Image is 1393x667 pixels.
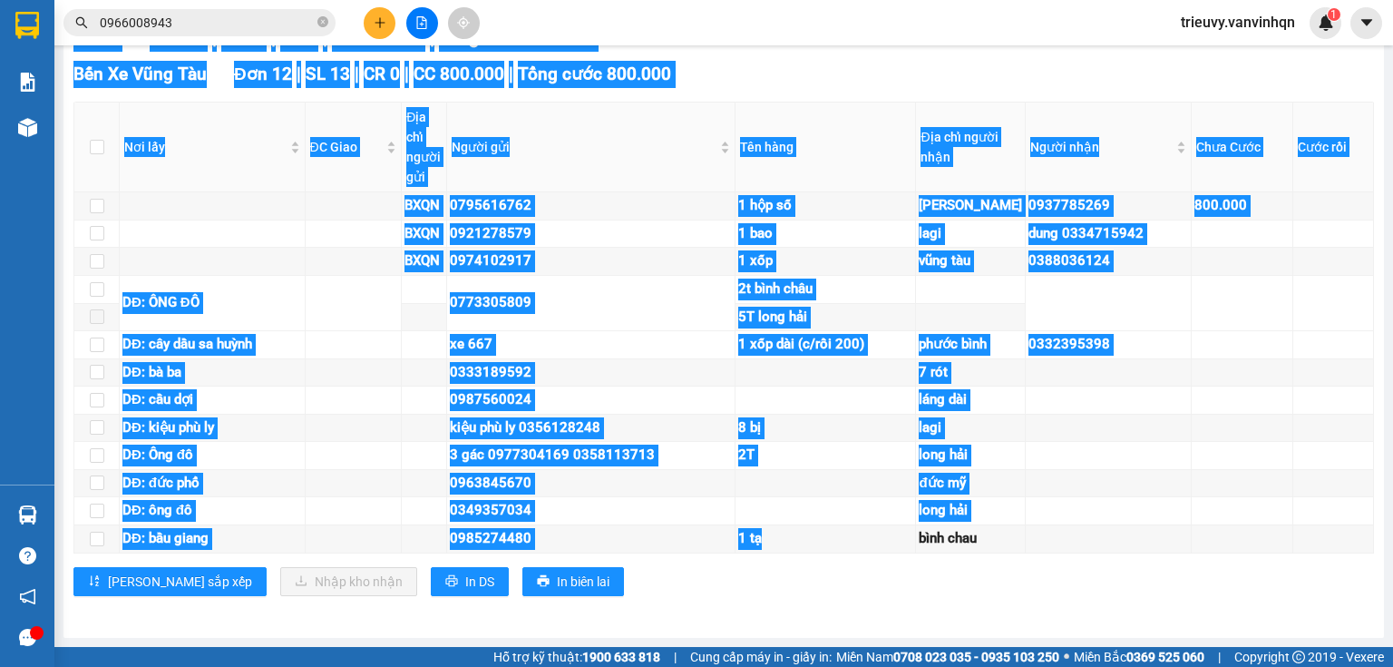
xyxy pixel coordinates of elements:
[404,250,443,272] div: BXQN
[919,500,1022,522] div: long hải
[1028,334,1188,356] div: 0332395398
[582,650,660,664] strong: 1900 633 818
[919,223,1022,245] div: lagi
[921,127,1020,167] div: Địa chỉ người nhận
[738,334,912,356] div: 1 xốp dài (c/rồi 200)
[537,574,550,589] span: printer
[75,16,88,29] span: search
[557,572,609,592] span: In biên lai
[735,103,916,192] th: Tên hàng
[100,13,314,33] input: Tìm tên, số ĐT hoặc mã đơn
[415,16,428,29] span: file-add
[374,16,386,29] span: plus
[450,362,732,384] div: 0333189592
[406,107,442,187] div: Địa chỉ người gửi
[122,362,302,384] div: DĐ: bà ba
[88,574,101,589] span: sort-ascending
[297,64,301,84] span: |
[431,567,509,596] button: printerIn DS
[122,500,302,522] div: DĐ: ông đô
[364,64,400,84] span: CR 0
[465,572,494,592] span: In DS
[518,64,671,84] span: Tổng cước 800.000
[450,528,732,550] div: 0985274480
[674,647,677,667] span: |
[522,567,624,596] button: printerIn biên lai
[18,505,37,525] img: warehouse-icon
[919,417,1022,439] div: lagi
[404,195,443,217] div: BXQN
[448,7,480,39] button: aim
[1030,137,1173,157] span: Người nhận
[1166,11,1310,34] span: trieuvy.vanvinhqn
[122,445,302,466] div: DĐ: Ông đô
[893,650,1059,664] strong: 0708 023 035 - 0935 103 250
[738,250,912,272] div: 1 xốp
[19,588,36,605] span: notification
[493,647,660,667] span: Hỗ trợ kỹ thuật:
[738,279,912,300] div: 2t bình châu
[19,629,36,646] span: message
[1328,8,1340,21] sup: 1
[1292,651,1305,663] span: copyright
[1028,223,1188,245] div: dung 0334715942
[1028,250,1188,272] div: 0388036124
[738,195,912,217] div: 1 hộp số
[306,64,350,84] span: SL 13
[1194,195,1290,217] div: 800.000
[73,64,207,84] span: Bến Xe Vũng Tàu
[450,473,732,495] div: 0963845670
[108,572,252,592] span: [PERSON_NAME] sắp xếp
[1126,650,1204,664] strong: 0369 525 060
[919,473,1022,495] div: đức mỹ
[364,7,395,39] button: plus
[406,7,438,39] button: file-add
[414,64,504,84] span: CC 800.000
[1074,647,1204,667] span: Miền Bắc
[738,307,912,329] div: 5T long hải
[919,250,1022,272] div: vũng tàu
[355,64,359,84] span: |
[450,334,732,356] div: xe 667
[317,16,328,27] span: close-circle
[122,473,302,495] div: DĐ: đức phổ
[738,223,912,245] div: 1 bao
[690,647,832,667] span: Cung cấp máy in - giấy in:
[450,250,732,272] div: 0974102917
[457,16,470,29] span: aim
[310,137,384,157] span: ĐC Giao
[445,574,458,589] span: printer
[73,567,267,596] button: sort-ascending[PERSON_NAME] sắp xếp
[19,547,36,564] span: question-circle
[1330,8,1337,21] span: 1
[234,64,292,84] span: Đơn 12
[919,334,1022,356] div: phước bình
[122,528,302,550] div: DĐ: bầu giang
[122,417,302,439] div: DĐ: kiệu phù ly
[738,417,912,439] div: 8 bị
[1028,195,1188,217] div: 0937785269
[122,292,302,314] div: DĐ: ÔNG ĐÔ
[122,334,302,356] div: DĐ: cây dầu sa huỳnh
[1359,15,1375,31] span: caret-down
[1064,653,1069,661] span: ⚪️
[450,500,732,522] div: 0349357034
[18,73,37,92] img: solution-icon
[18,118,37,137] img: warehouse-icon
[738,528,912,550] div: 1 tạ
[1350,7,1382,39] button: caret-down
[738,445,912,466] div: 2T
[450,195,732,217] div: 0795616762
[404,64,409,84] span: |
[452,137,716,157] span: Người gửi
[919,528,1022,550] div: bình chau
[280,567,417,596] button: downloadNhập kho nhận
[919,445,1022,466] div: long hải
[919,389,1022,411] div: láng dài
[509,64,513,84] span: |
[450,223,732,245] div: 0921278579
[450,292,732,314] div: 0773305809
[1318,15,1334,31] img: icon-new-feature
[1218,647,1221,667] span: |
[1293,103,1374,192] th: Cước rồi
